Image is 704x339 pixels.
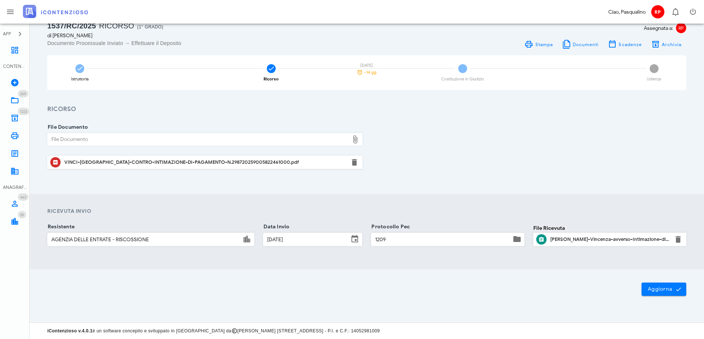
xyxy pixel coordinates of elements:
div: Udienza [647,77,661,81]
span: 35 [20,212,24,217]
span: Aggiorna [647,286,680,293]
div: ANAGRAFICA [3,184,27,191]
label: File Documento [45,124,88,131]
label: Data Invio [261,223,289,231]
label: Protocollo Pec [369,223,410,231]
span: Stampa [535,42,553,47]
button: Elimina [350,158,359,167]
span: Distintivo [18,211,26,218]
span: Archivia [662,42,682,47]
button: Clicca per aprire un'anteprima del file o scaricarlo [50,157,61,167]
input: Protocollo Pec [371,233,511,246]
span: 285 [20,91,26,96]
button: Clicca per aprire un'anteprima del file o scaricarlo [536,234,547,245]
div: File Documento [48,134,349,145]
div: VINCI-[GEOGRAPHIC_DATA]-CONTRO-INTIMAZIONE-DI-PAGAMENTO-N.298720259005822461000.pdf [64,159,346,165]
span: 462 [20,195,26,200]
span: 4 [650,64,659,73]
button: Documenti [557,39,603,49]
div: Istruttoria [71,77,89,81]
label: File Ricevuta [533,224,565,232]
button: Aggiorna [642,283,686,296]
button: Distintivo [666,3,684,21]
div: Documento Processuale Inviato → Effettuare il Deposito [47,39,363,47]
h4: Ricevuta Invio [47,207,686,215]
span: 1223 [20,109,27,114]
span: Distintivo [18,193,28,201]
span: -14 gg [364,70,377,75]
span: RP [651,5,664,18]
div: Costituzione in Giudizio [441,77,484,81]
input: Resistente [48,233,241,246]
span: Assegnata a: [644,24,673,32]
span: Distintivo [18,90,28,97]
span: Ricorso [99,22,134,30]
div: Clicca per aprire un'anteprima del file o scaricarlo [64,156,346,168]
button: RP [649,3,666,21]
button: Archivia [646,39,686,49]
div: [PERSON_NAME]-Vincenza-avverso-Intimazione-di-Pagamento-n.29820259006133409000-e-Procura-1.eml [550,236,669,242]
img: logo-text-2x.png [23,5,88,18]
a: Stampa [520,39,557,49]
div: Clicca per aprire un'anteprima del file o scaricarlo [550,234,669,245]
span: RP [676,23,686,33]
div: [DATE] [354,63,380,68]
label: Resistente [45,223,75,231]
button: Scadenze [603,39,647,49]
span: Distintivo [18,108,29,115]
div: Ciao, Pasqualino [608,8,646,16]
span: 3 [458,64,467,73]
div: CONTENZIOSO [3,63,27,70]
div: di [PERSON_NAME] [47,32,363,39]
strong: iContenzioso v.4.0.1 [47,328,92,333]
span: Documenti [572,42,599,47]
span: (1° Grado) [137,24,163,30]
button: Elimina [674,235,683,244]
div: Ricorso [263,77,279,81]
h3: Ricorso [47,105,686,114]
span: 1537/RC/2025 [47,22,96,30]
span: Scadenze [618,42,642,47]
